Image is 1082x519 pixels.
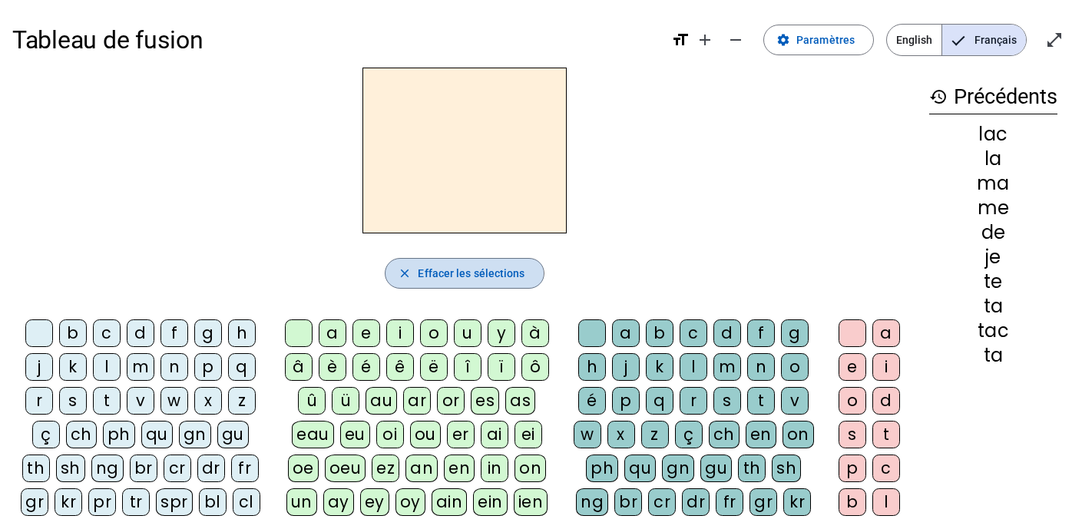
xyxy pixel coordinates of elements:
[59,319,87,347] div: b
[646,387,673,415] div: q
[929,346,1057,365] div: ta
[612,319,640,347] div: a
[781,353,809,381] div: o
[521,353,549,381] div: ô
[839,387,866,415] div: o
[332,387,359,415] div: ü
[197,455,225,482] div: dr
[747,353,775,381] div: n
[325,455,366,482] div: oeu
[839,488,866,516] div: b
[578,353,606,381] div: h
[288,455,319,482] div: oe
[886,24,1027,56] mat-button-toggle-group: Language selection
[194,319,222,347] div: g
[783,488,811,516] div: kr
[164,455,191,482] div: cr
[872,488,900,516] div: l
[231,455,259,482] div: fr
[93,319,121,347] div: c
[418,264,524,283] span: Effacer les sélections
[366,387,397,415] div: au
[160,319,188,347] div: f
[385,258,544,289] button: Effacer les sélections
[776,33,790,47] mat-icon: settings
[22,455,50,482] div: th
[352,353,380,381] div: é
[130,455,157,482] div: br
[607,421,635,448] div: x
[747,319,775,347] div: f
[624,455,656,482] div: qu
[454,319,481,347] div: u
[929,199,1057,217] div: me
[872,455,900,482] div: c
[781,387,809,415] div: v
[942,25,1026,55] span: Français
[749,488,777,516] div: gr
[444,455,475,482] div: en
[398,266,412,280] mat-icon: close
[481,455,508,482] div: in
[872,319,900,347] div: a
[839,353,866,381] div: e
[680,319,707,347] div: c
[690,25,720,55] button: Augmenter la taille de la police
[481,421,508,448] div: ai
[700,455,732,482] div: gu
[285,353,313,381] div: â
[578,387,606,415] div: é
[471,387,499,415] div: es
[228,319,256,347] div: h
[127,353,154,381] div: m
[726,31,745,49] mat-icon: remove
[323,488,354,516] div: ay
[286,488,317,516] div: un
[839,455,866,482] div: p
[32,421,60,448] div: ç
[88,488,116,516] div: pr
[403,387,431,415] div: ar
[447,421,475,448] div: er
[55,488,82,516] div: kr
[454,353,481,381] div: î
[713,353,741,381] div: m
[720,25,751,55] button: Diminuer la taille de la police
[141,421,173,448] div: qu
[505,387,535,415] div: as
[432,488,468,516] div: ain
[25,353,53,381] div: j
[929,248,1057,266] div: je
[641,421,669,448] div: z
[929,125,1057,144] div: lac
[680,387,707,415] div: r
[160,387,188,415] div: w
[929,273,1057,291] div: te
[25,387,53,415] div: r
[682,488,710,516] div: dr
[648,488,676,516] div: cr
[194,353,222,381] div: p
[127,387,154,415] div: v
[646,353,673,381] div: k
[410,421,441,448] div: ou
[228,353,256,381] div: q
[93,387,121,415] div: t
[21,488,48,516] div: gr
[671,31,690,49] mat-icon: format_size
[709,421,740,448] div: ch
[738,455,766,482] div: th
[763,25,874,55] button: Paramètres
[488,319,515,347] div: y
[646,319,673,347] div: b
[66,421,97,448] div: ch
[59,387,87,415] div: s
[614,488,642,516] div: br
[696,31,714,49] mat-icon: add
[929,150,1057,168] div: la
[179,421,211,448] div: gn
[515,421,542,448] div: ei
[872,353,900,381] div: i
[772,455,801,482] div: sh
[437,387,465,415] div: or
